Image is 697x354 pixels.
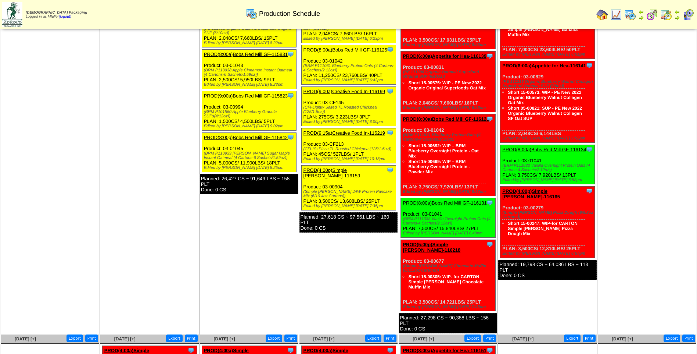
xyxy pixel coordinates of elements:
[403,231,495,236] div: Edited by [PERSON_NAME] [DATE] 6:48pm
[301,128,396,163] div: Product: 03-CF213 PLAN: 45CS / 527LBS / 1PLT
[403,106,495,110] div: Edited by [PERSON_NAME] [DATE] 6:46pm
[67,334,83,342] button: Export
[586,62,593,69] img: Tooltip
[387,88,394,95] img: Tooltip
[384,334,396,342] button: Print
[303,147,396,151] div: (CFI-It's Pizza TL Roasted Chickpea (125/1.5oz))
[674,9,680,15] img: arrowleft.gif
[502,52,594,57] div: Edited by [PERSON_NAME] [DATE] 6:51pm
[403,43,495,47] div: Edited by [PERSON_NAME] [DATE] 6:45pm
[303,89,385,94] a: PROD(9:00a)Creative Food In-116199
[583,334,596,342] button: Print
[401,198,495,238] div: Product: 03-01041 PLAN: 7,500CS / 15,840LBS / 27PLT
[187,347,195,354] img: Tooltip
[214,336,235,341] span: [DATE] [+]
[114,336,136,341] a: [DATE] [+]
[202,91,296,131] div: Product: 03-00994 PLAN: 1,500CS / 4,500LBS / 5PLT
[500,61,595,143] div: Product: 03-00829 PLAN: 2,048CS / 6,144LBS
[2,2,22,27] img: zoroco-logo-small.webp
[486,52,493,60] img: Tooltip
[284,334,297,342] button: Print
[387,46,394,53] img: Tooltip
[303,78,396,82] div: Edited by [PERSON_NAME] [DATE] 6:42pm
[502,210,594,219] div: (Simple [PERSON_NAME] Pizza Dough (6/9.8oz Cartons))
[401,240,495,311] div: Product: 03-00677 PLAN: 3,500CS / 14,721LBS / 25PLT
[15,336,36,341] a: [DATE] [+]
[303,204,396,208] div: Edited by [PERSON_NAME] [DATE] 7:35pm
[387,166,394,174] img: Tooltip
[502,63,586,68] a: PROD(6:00a)Appetite for Hea-116141
[387,347,394,354] img: Tooltip
[502,188,560,199] a: PROD(4:00p)Simple [PERSON_NAME]-116165
[486,241,493,248] img: Tooltip
[682,334,695,342] button: Print
[498,260,597,280] div: Planned: 19,798 CS ~ 64,086 LBS ~ 113 PLT Done: 0 CS
[646,9,658,21] img: calendarblend.gif
[303,167,360,178] a: PROD(4:00p)Simple [PERSON_NAME]-116159
[500,187,595,258] div: Product: 03-00279 PLAN: 3,500CS / 12,810LBS / 25PLT
[638,15,644,21] img: arrowright.gif
[301,45,396,85] div: Product: 03-01042 PLAN: 11,250CS / 23,760LBS / 40PLT
[483,334,496,342] button: Print
[246,8,258,20] img: calendarprod.gif
[204,93,288,99] a: PROD(9:00a)Bobs Red Mill GF-115823
[564,334,581,342] button: Export
[596,9,608,21] img: home.gif
[313,336,334,341] a: [DATE] [+]
[674,15,680,21] img: arrowright.gif
[204,151,296,160] div: (BRM P110939 [PERSON_NAME] Sugar Maple Instant Oatmeal (4 Cartons-6 Sachets/1.59oz))
[303,130,385,136] a: PROD(9:15a)Creative Food In-116219
[512,336,533,341] a: [DATE] [+]
[204,124,296,128] div: Edited by [PERSON_NAME] [DATE] 9:02pm
[287,134,294,141] img: Tooltip
[204,52,288,57] a: PROD(8:00a)Bobs Red Mill GF-115831
[303,157,396,161] div: Edited by [PERSON_NAME] [DATE] 10:18pm
[85,334,98,342] button: Print
[303,64,396,72] div: (BRM P111031 Blueberry Protein Oats (4 Cartons-4 Sachets/2.12oz))
[303,47,387,53] a: PROD(8:00a)Bobs Red Mill GF-116125
[204,82,296,87] div: Edited by [PERSON_NAME] [DATE] 8:23pm
[508,106,582,121] a: Short 05-00821: SUP - PE New 2022 Organic Blueberry Walnut Collagen SF Oat SUP
[586,187,593,195] img: Tooltip
[287,50,294,58] img: Tooltip
[287,92,294,99] img: Tooltip
[403,70,495,79] div: (PE 111300 Organic Oatmeal Superfood Original SUP (6/10oz))
[403,242,460,253] a: PROD(5:00p)Simple [PERSON_NAME]-116218
[204,41,296,45] div: Edited by [PERSON_NAME] [DATE] 8:22pm
[502,178,594,182] div: Edited by [PERSON_NAME] [DATE] 6:53pm
[365,334,382,342] button: Export
[202,50,296,89] div: Product: 03-01043 PLAN: 2,500CS / 5,950LBS / 9PLT
[403,133,495,142] div: (BRM P111031 Blueberry Protein Oats (4 Cartons-4 Sachets/2.12oz))
[403,190,495,194] div: Edited by [PERSON_NAME] [DATE] 6:47pm
[301,87,396,126] div: Product: 03-CF145 PLAN: 275CS / 3,223LBS / 3PLT
[403,116,489,122] a: PROD(8:00a)Bobs Red Mill GF-116128
[403,348,486,353] a: PROD(8:00a)Appetite for Hea-116151
[387,129,394,137] img: Tooltip
[299,212,398,233] div: Planned: 27,618 CS ~ 97,561 LBS ~ 160 PLT Done: 0 CS
[403,53,486,59] a: PROD(6:00a)Appetite for Hea-116139
[204,135,288,140] a: PROD(8:00p)Bobs Red Mill GF-115842
[200,174,298,194] div: Planned: 26,427 CS ~ 91,649 LBS ~ 158 PLT Done: 0 CS
[303,36,396,41] div: Edited by [PERSON_NAME] [DATE] 6:23pm
[266,334,282,342] button: Export
[502,136,594,141] div: Edited by [PERSON_NAME] [DATE] 6:52pm
[464,334,481,342] button: Export
[408,159,470,174] a: Short 15-00699: WIP – BRM Blueberry Overnight Protein - Powder Mix
[664,334,680,342] button: Export
[612,336,633,341] span: [DATE] [+]
[403,200,486,206] a: PROD(8:00a)Bobs Red Mill GF-116131
[204,68,296,77] div: (BRM P110938 Apple Cinnamon Instant Oatmeal (4 Cartons-6 Sachets/1.59oz))
[624,9,636,21] img: calendarprod.gif
[259,10,320,18] span: Production Schedule
[59,15,71,19] a: (logout)
[586,146,593,153] img: Tooltip
[486,115,493,123] img: Tooltip
[502,163,594,172] div: (BRM P111033 Vanilla Overnight Protein Oats (4 Cartons-4 Sachets/2.12oz))
[638,9,644,15] img: arrowleft.gif
[26,11,87,15] span: [DEMOGRAPHIC_DATA] Packaging
[408,274,484,290] a: Short 15-00305: WIP- for CARTON Simple [PERSON_NAME] Chocolate Muffin Mix
[500,145,595,184] div: Product: 03-01041 PLAN: 3,750CS / 7,920LBS / 13PLT
[26,11,87,19] span: Logged in as Mfuller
